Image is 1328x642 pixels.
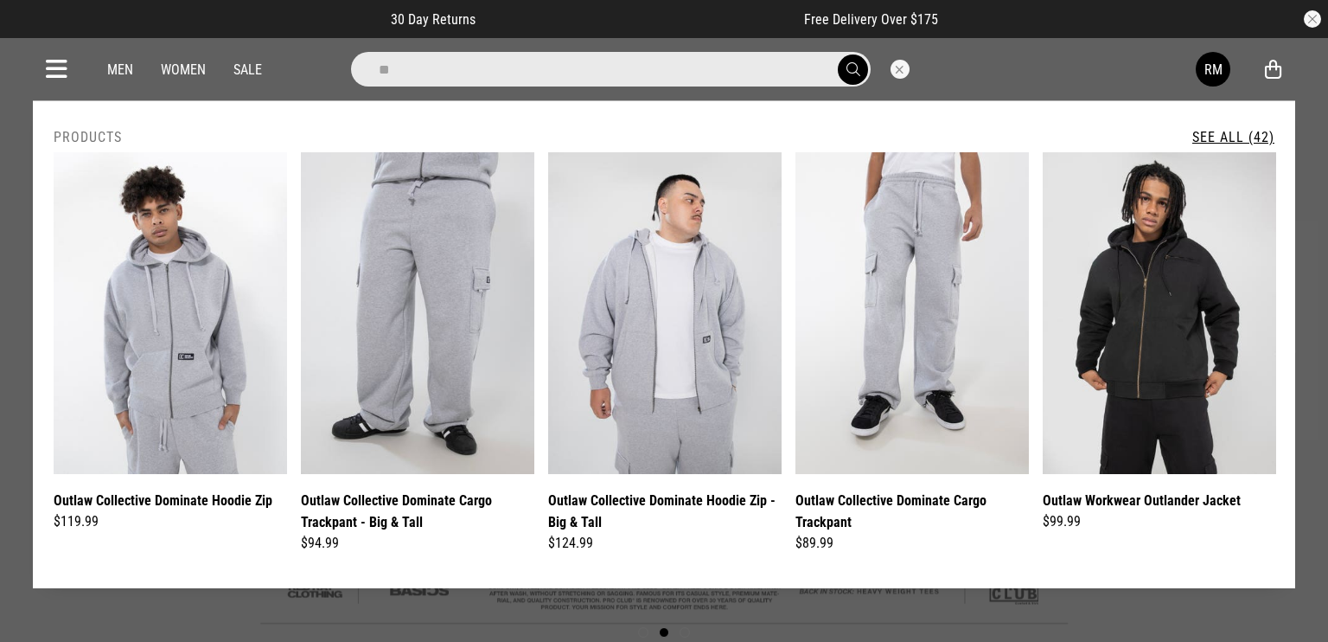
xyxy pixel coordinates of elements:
button: Open LiveChat chat widget [14,7,66,59]
div: $89.99 [795,533,1029,554]
div: $124.99 [548,533,782,554]
a: Outlaw Collective Dominate Hoodie Zip - Big & Tall [548,490,782,533]
div: $99.99 [1043,511,1276,532]
a: Outlaw Collective Dominate Hoodie Zip [54,490,272,511]
div: RM [1204,61,1223,78]
a: Women [161,61,206,78]
a: Sale [233,61,262,78]
a: Men [107,61,133,78]
img: Outlaw Workwear Outlander Jacket in Black [1043,152,1276,474]
h2: Products [54,129,122,145]
div: $119.99 [54,511,287,532]
img: Outlaw Collective Dominate Cargo Trackpant in Grey [795,152,1029,474]
a: Outlaw Collective Dominate Cargo Trackpant [795,490,1029,533]
span: Free Delivery Over $175 [804,11,938,28]
iframe: Customer reviews powered by Trustpilot [510,10,769,28]
img: Outlaw Collective Dominate Hoodie Zip in Grey [54,152,287,474]
a: See All (42) [1192,129,1274,145]
div: $94.99 [301,533,534,554]
button: Close search [891,60,910,79]
img: Outlaw Collective Dominate Hoodie Zip - Big & Tall in Grey [548,152,782,474]
a: Outlaw Workwear Outlander Jacket [1043,490,1241,511]
span: 30 Day Returns [391,11,476,28]
a: Outlaw Collective Dominate Cargo Trackpant - Big & Tall [301,490,534,533]
img: Outlaw Collective Dominate Cargo Trackpant - Big & Tall in Grey [301,152,534,474]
